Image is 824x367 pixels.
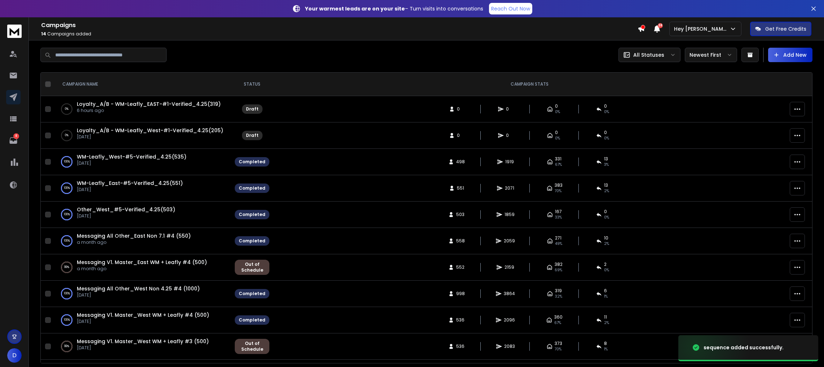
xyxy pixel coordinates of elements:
[555,109,560,115] span: 0%
[604,182,608,188] span: 13
[77,232,191,239] a: Messaging All Other_East Non 7.1 #4 (550)
[239,212,265,217] div: Completed
[77,134,223,140] p: [DATE]
[604,130,607,135] span: 0
[504,291,515,297] span: 3864
[77,180,183,187] span: WM-Leafly_East-#5-Verified_4.25(551)
[77,187,183,193] p: [DATE]
[77,206,175,213] a: Other_West_#5-Verified_4.25(503)
[489,3,532,14] a: Reach Out Now
[555,215,562,220] span: 33 %
[239,291,265,297] div: Completed
[239,317,265,323] div: Completed
[555,241,562,247] span: 49 %
[77,259,207,266] span: Messaging V1. Master_East WM + Leafly #4 (500)
[77,338,209,345] a: Messaging V1. Master_West WM + Leafly #3 (500)
[555,162,562,168] span: 67 %
[604,346,608,352] span: 1 %
[504,264,514,270] span: 2159
[604,103,607,109] span: 0
[457,106,464,112] span: 0
[604,215,609,220] span: 0 %
[554,320,561,326] span: 67 %
[7,348,22,363] button: D
[239,185,265,191] div: Completed
[506,133,513,138] span: 0
[64,211,70,218] p: 100 %
[555,341,562,346] span: 373
[246,106,259,112] div: Draft
[54,73,230,96] th: CAMPAIGN NAME
[77,239,191,245] p: a month ago
[633,51,664,59] p: All Statuses
[41,21,638,30] h1: Campaigns
[239,159,265,165] div: Completed
[505,159,514,165] span: 1919
[504,212,515,217] span: 1859
[77,127,223,134] a: Loyalty_A/B - WM-Leafly_West-#1-Verified_4.25(205)
[604,162,609,168] span: 3 %
[554,314,563,320] span: 360
[604,341,607,346] span: 8
[64,264,69,271] p: 99 %
[77,285,200,292] a: Messaging All Other_West Non 4.25 #4 (1000)
[239,262,265,273] div: Out of Schedule
[7,25,22,38] img: logo
[604,188,609,194] span: 2 %
[604,320,609,326] span: 2 %
[54,333,230,360] td: 99%Messaging V1. Master_West WM + Leafly #3 (500)[DATE]
[65,105,69,113] p: 0 %
[54,281,230,307] td: 100%Messaging All Other_West Non 4.25 #4 (1000)[DATE]
[230,73,274,96] th: STATUS
[456,344,464,349] span: 536
[555,188,561,194] span: 70 %
[77,153,186,160] span: WM-Leafly_West-#5-Verified_4.25(535)
[54,307,230,333] td: 100%Messaging V1. Master_West WM + Leafly #4 (500)[DATE]
[491,5,530,12] p: Reach Out Now
[504,344,515,349] span: 2083
[456,159,465,165] span: 498
[246,133,259,138] div: Draft
[504,317,515,323] span: 2096
[658,23,663,28] span: 38
[768,48,812,62] button: Add New
[77,108,221,113] p: 6 hours ago
[555,262,563,267] span: 382
[64,316,70,324] p: 100 %
[77,311,209,319] a: Messaging V1. Master_West WM + Leafly #4 (500)
[506,106,513,112] span: 0
[750,22,811,36] button: Get Free Credits
[239,238,265,244] div: Completed
[604,288,607,294] span: 6
[604,241,609,247] span: 2 %
[54,228,230,254] td: 100%Messaging All Other_East Non 7.1 #4 (550)a month ago
[604,267,609,273] span: 0 %
[674,25,730,33] p: Hey [PERSON_NAME]
[64,237,70,245] p: 100 %
[239,341,265,352] div: Out of Schedule
[54,254,230,281] td: 99%Messaging V1. Master_East WM + Leafly #4 (500)a month ago
[555,135,560,141] span: 0%
[274,73,785,96] th: CAMPAIGN STATS
[555,209,562,215] span: 167
[505,185,514,191] span: 2071
[555,288,562,294] span: 319
[456,238,465,244] span: 558
[604,294,608,299] span: 1 %
[456,212,464,217] span: 503
[54,96,230,122] td: 0%Loyalty_A/B - WM-Leafly_EAST-#1-Verified_4.25(319)6 hours ago
[305,5,405,12] strong: Your warmest leads are on your site
[456,317,464,323] span: 536
[54,122,230,149] td: 0%Loyalty_A/B - WM-Leafly_West-#1-Verified_4.25(205)[DATE]
[77,292,200,298] p: [DATE]
[555,156,561,162] span: 331
[457,185,464,191] span: 551
[65,132,69,139] p: 0 %
[765,25,806,33] p: Get Free Credits
[457,133,464,138] span: 0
